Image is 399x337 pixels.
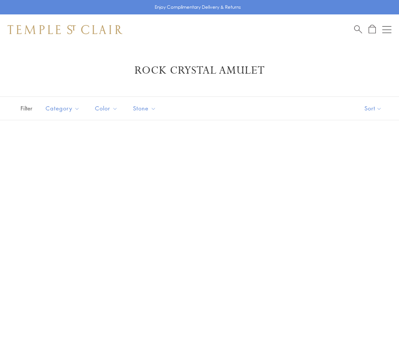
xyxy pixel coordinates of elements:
[347,97,399,120] button: Show sort by
[8,25,122,34] img: Temple St. Clair
[369,25,376,34] a: Open Shopping Bag
[354,25,362,34] a: Search
[129,104,162,113] span: Stone
[89,100,123,117] button: Color
[42,104,85,113] span: Category
[155,3,241,11] p: Enjoy Complimentary Delivery & Returns
[40,100,85,117] button: Category
[19,64,380,77] h1: Rock Crystal Amulet
[382,25,391,34] button: Open navigation
[91,104,123,113] span: Color
[127,100,162,117] button: Stone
